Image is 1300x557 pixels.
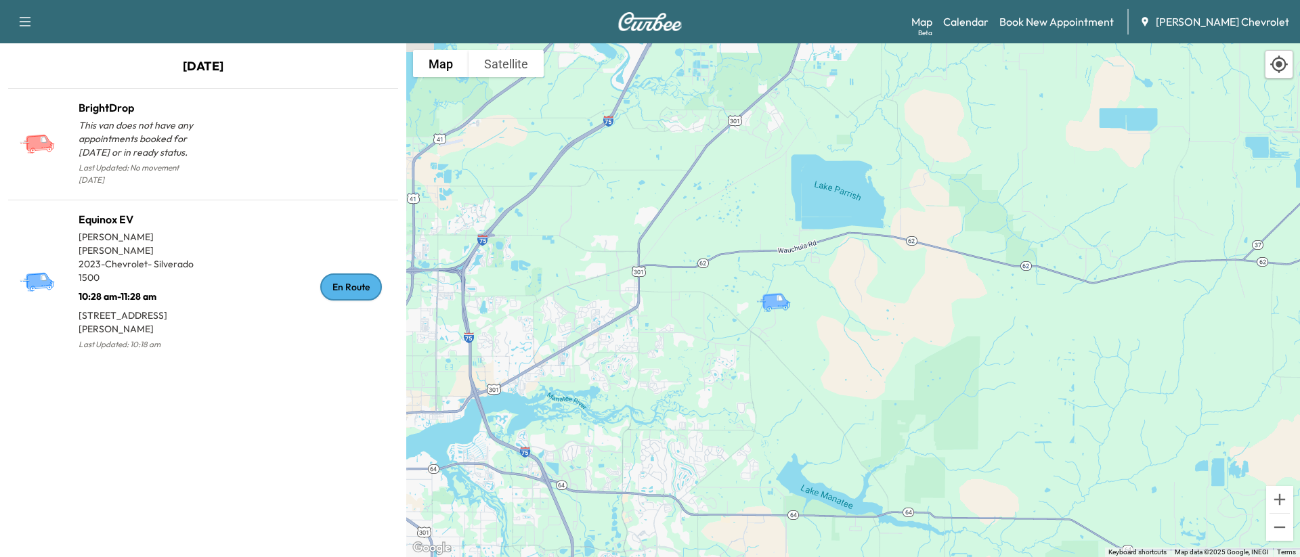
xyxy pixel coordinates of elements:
p: Last Updated: No movement [DATE] [79,159,203,189]
a: Book New Appointment [999,14,1114,30]
h1: BrightDrop [79,99,203,116]
button: Zoom in [1266,486,1293,513]
span: Map data ©2025 Google, INEGI [1175,548,1269,556]
img: Curbee Logo [617,12,682,31]
span: [PERSON_NAME] Chevrolet [1156,14,1289,30]
p: [STREET_ADDRESS][PERSON_NAME] [79,303,203,336]
button: Show satellite imagery [469,50,544,77]
p: Last Updated: 10:18 am [79,336,203,353]
a: Terms (opens in new tab) [1277,548,1296,556]
button: Zoom out [1266,514,1293,541]
div: Recenter map [1265,50,1293,79]
p: [PERSON_NAME] [PERSON_NAME] [79,230,203,257]
button: Keyboard shortcuts [1108,548,1167,557]
a: MapBeta [911,14,932,30]
p: 2023 - Chevrolet - Silverado 1500 [79,257,203,284]
a: Calendar [943,14,989,30]
a: Open this area in Google Maps (opens a new window) [410,539,454,557]
img: Google [410,539,454,557]
gmp-advanced-marker: Equinox EV [756,278,803,302]
p: This van does not have any appointments booked for [DATE] or in ready status. [79,118,203,159]
button: Show street map [413,50,469,77]
p: 10:28 am - 11:28 am [79,284,203,303]
h1: Equinox EV [79,211,203,227]
div: En Route [320,273,382,300]
div: Beta [918,28,932,38]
